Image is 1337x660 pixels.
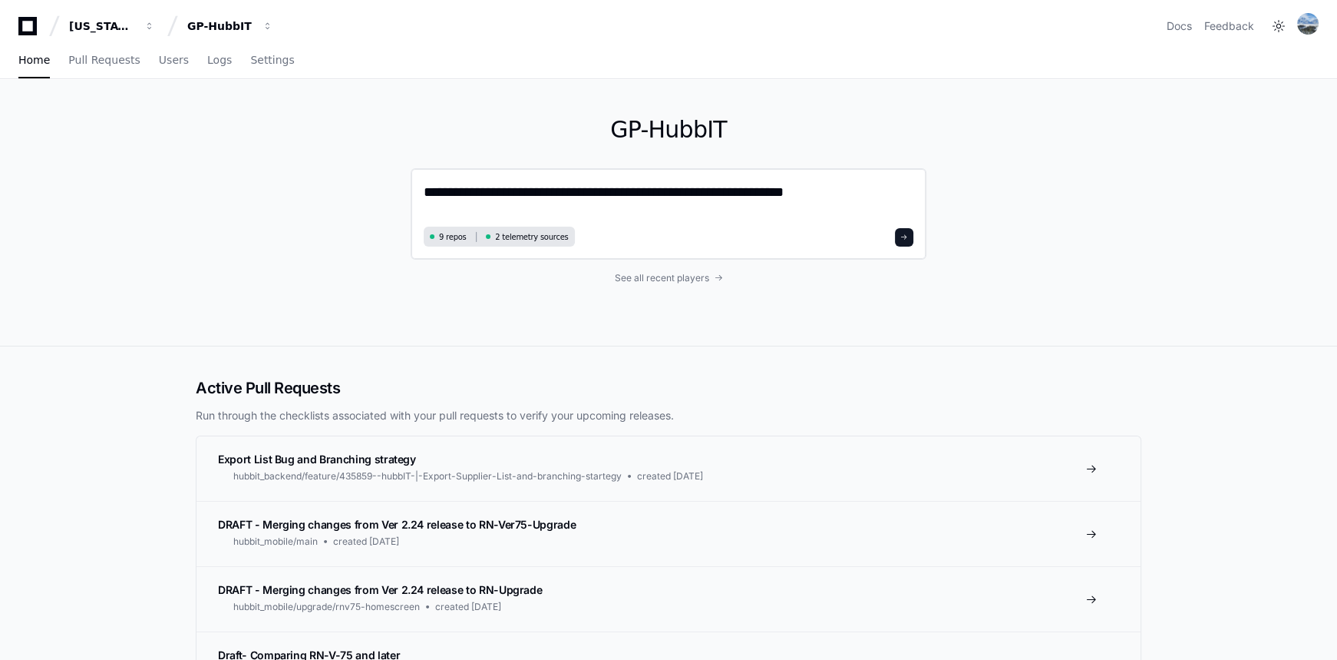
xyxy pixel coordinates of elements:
span: created [DATE] [435,601,501,613]
span: hubbit_mobile/main [233,536,318,548]
a: Export List Bug and Branching strategyhubbit_backend/feature/435859--hubbIT-|-Export-Supplier-Lis... [196,436,1141,501]
p: Run through the checklists associated with your pull requests to verify your upcoming releases. [196,408,1141,423]
a: Settings [250,43,294,78]
span: hubbit_backend/feature/435859--hubbIT-|-Export-Supplier-List-and-branching-startegy [233,470,622,483]
a: DRAFT - Merging changes from Ver 2.24 release to RN-Upgradehubbit_mobile/upgrade/rnv75-homescreen... [196,566,1141,632]
a: Pull Requests [68,43,140,78]
span: Pull Requests [68,55,140,65]
a: Home [18,43,50,78]
div: GP-HubbIT [187,18,253,34]
div: [US_STATE] Pacific [69,18,135,34]
a: Users [159,43,189,78]
span: created [DATE] [637,470,703,483]
button: GP-HubbIT [181,12,279,40]
span: Users [159,55,189,65]
a: DRAFT - Merging changes from Ver 2.24 release to RN-Ver75-Upgradehubbit_mobile/maincreated [DATE] [196,501,1141,566]
span: created [DATE] [333,536,399,548]
span: Settings [250,55,294,65]
span: 2 telemetry sources [495,231,568,243]
button: [US_STATE] Pacific [63,12,161,40]
img: 153204938 [1297,13,1319,35]
span: See all recent players [615,272,709,284]
span: Home [18,55,50,65]
a: Docs [1167,18,1192,34]
button: Feedback [1204,18,1254,34]
h2: Active Pull Requests [196,377,1141,399]
span: DRAFT - Merging changes from Ver 2.24 release to RN-Ver75-Upgrade [218,518,576,531]
a: See all recent players [411,272,926,284]
a: Logs [207,43,232,78]
span: Logs [207,55,232,65]
span: Export List Bug and Branching strategy [218,453,416,466]
span: 9 repos [439,231,467,243]
h1: GP-HubbIT [411,116,926,144]
span: DRAFT - Merging changes from Ver 2.24 release to RN-Upgrade [218,583,542,596]
span: hubbit_mobile/upgrade/rnv75-homescreen [233,601,420,613]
